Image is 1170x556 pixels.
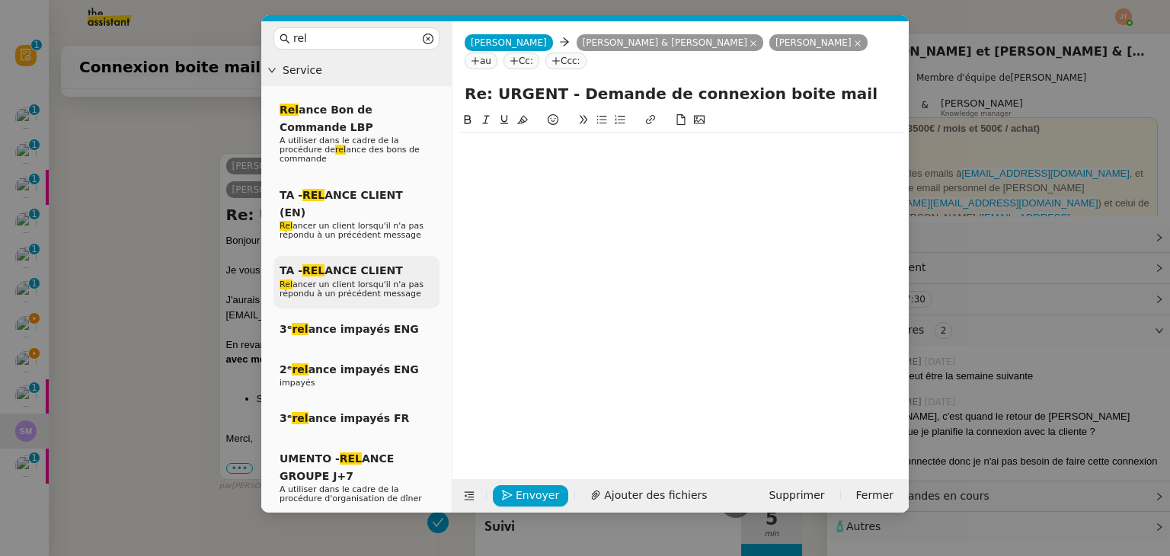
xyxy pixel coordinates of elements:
[471,37,547,48] span: [PERSON_NAME]
[280,323,419,335] span: 3ᵉ ance impayés ENG
[581,485,716,506] button: Ajouter des fichiers
[280,221,424,240] span: ancer un client lorsqu'il n'a pas répondu à un précédent message
[280,104,373,133] span: ance Bon de Commande LBP
[856,487,893,504] span: Fermer
[577,34,763,51] nz-tag: [PERSON_NAME] & [PERSON_NAME]
[493,485,568,506] button: Envoyer
[340,452,362,465] em: REL
[604,487,707,504] span: Ajouter des fichiers
[280,452,394,482] span: UMENTO - ANCE GROUPE J+7
[280,136,420,164] span: A utiliser dans le cadre de la procédure de ance des bons de commande
[292,412,308,424] em: rel
[280,484,422,503] span: A utiliser dans le cadre de la procédure d'organisation de dîner
[280,280,292,289] em: Rel
[769,487,824,504] span: Supprimer
[516,487,559,504] span: Envoyer
[335,145,346,155] em: rel
[292,323,308,335] em: rel
[280,280,424,299] span: ancer un client lorsqu'il n'a pas répondu à un précédent message
[280,363,419,375] span: 2ᵉ ance impayés ENG
[292,363,308,375] em: rel
[280,221,292,231] em: Rel
[503,53,539,69] nz-tag: Cc:
[283,62,446,79] span: Service
[280,412,409,424] span: 3ᵉ ance impayés FR
[545,53,587,69] nz-tag: Ccc:
[465,82,897,105] input: Subject
[465,53,497,69] nz-tag: au
[280,189,403,219] span: TA - ANCE CLIENT (EN)
[280,104,299,116] em: Rel
[302,264,324,276] em: REL
[280,264,403,276] span: TA - ANCE CLIENT
[280,378,315,388] span: impayés
[769,34,868,51] nz-tag: [PERSON_NAME]
[759,485,833,506] button: Supprimer
[261,56,452,85] div: Service
[293,30,420,47] input: Templates
[302,189,324,201] em: REL
[847,485,903,506] button: Fermer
